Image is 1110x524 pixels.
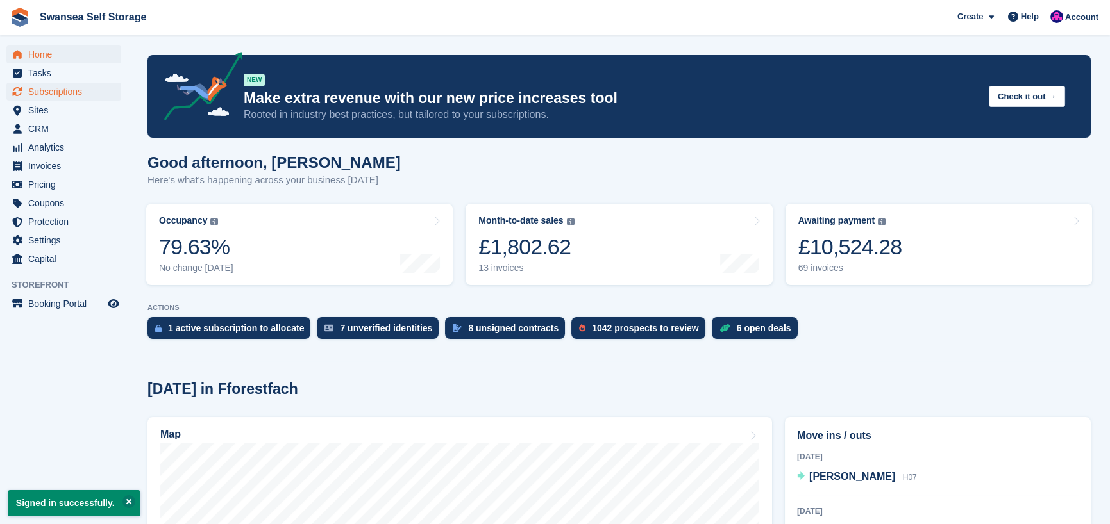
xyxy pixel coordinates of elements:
[989,86,1065,107] button: Check it out →
[155,324,162,332] img: active_subscription_to_allocate_icon-d502201f5373d7db506a760aba3b589e785aa758c864c3986d89f69b8ff3...
[6,213,121,231] a: menu
[6,250,121,268] a: menu
[28,213,105,231] span: Protection
[809,471,895,482] span: [PERSON_NAME]
[6,83,121,101] a: menu
[6,176,121,193] a: menu
[712,317,804,345] a: 6 open deals
[1050,10,1063,23] img: Donna Davies
[28,64,105,82] span: Tasks
[28,250,105,268] span: Capital
[6,295,121,313] a: menu
[244,89,979,108] p: Make extra revenue with our new price increases tool
[168,323,304,333] div: 1 active subscription to allocate
[6,101,121,119] a: menu
[798,215,875,226] div: Awaiting payment
[210,218,218,225] img: icon-info-grey-7440780725fd019a000dd9b08b2336e03edf1995a4989e88bcd33f0948082b44.svg
[159,215,207,226] div: Occupancy
[35,6,151,28] a: Swansea Self Storage
[6,138,121,156] a: menu
[340,323,432,333] div: 7 unverified identities
[468,323,559,333] div: 8 unsigned contracts
[1021,10,1039,23] span: Help
[28,295,105,313] span: Booking Portal
[878,218,886,225] img: icon-info-grey-7440780725fd019a000dd9b08b2336e03edf1995a4989e88bcd33f0948082b44.svg
[737,323,791,333] div: 6 open deals
[786,204,1092,285] a: Awaiting payment £10,524.28 69 invoices
[147,304,1091,312] p: ACTIONS
[797,428,1079,443] h2: Move ins / outs
[10,8,29,27] img: stora-icon-8386f47178a22dfd0bd8f6a31ec36ba5ce8667c1dd55bd0f319d3a0aa187defe.svg
[153,52,243,125] img: price-adjustments-announcement-icon-8257ccfd72463d97f412b2fc003d46551f7dbcb40ab6d574587a9cd5c0d94...
[6,64,121,82] a: menu
[6,45,121,63] a: menu
[28,83,105,101] span: Subscriptions
[797,451,1079,463] div: [DATE]
[579,324,585,332] img: prospect-51fa495bee0391a8d652442698ab0144808aea92771e9ea1ae160a38d050c398.svg
[160,429,181,440] h2: Map
[28,45,105,63] span: Home
[28,120,105,138] span: CRM
[159,234,233,260] div: 79.63%
[147,154,401,171] h1: Good afternoon, [PERSON_NAME]
[6,120,121,138] a: menu
[28,138,105,156] span: Analytics
[571,317,712,345] a: 1042 prospects to review
[466,204,772,285] a: Month-to-date sales £1,802.62 13 invoices
[478,263,574,274] div: 13 invoices
[592,323,699,333] div: 1042 prospects to review
[324,324,333,332] img: verify_identity-adf6edd0f0f0b5bbfe63781bf79b02c33cf7c696d77639b501bdc392416b5a36.svg
[12,279,128,291] span: Storefront
[6,194,121,212] a: menu
[719,323,730,332] img: deal-1b604bf984904fb50ccaf53a9ad4b4a5d6e5aea283cecdc64d6e3604feb123c2.svg
[6,231,121,249] a: menu
[903,473,917,482] span: H07
[797,469,917,486] a: [PERSON_NAME] H07
[244,108,979,122] p: Rooted in industry best practices, but tailored to your subscriptions.
[445,317,571,345] a: 8 unsigned contracts
[1065,11,1098,24] span: Account
[28,157,105,175] span: Invoices
[567,218,575,225] img: icon-info-grey-7440780725fd019a000dd9b08b2336e03edf1995a4989e88bcd33f0948082b44.svg
[28,231,105,249] span: Settings
[147,173,401,188] p: Here's what's happening across your business [DATE]
[798,263,902,274] div: 69 invoices
[244,74,265,86] div: NEW
[146,204,453,285] a: Occupancy 79.63% No change [DATE]
[6,157,121,175] a: menu
[28,194,105,212] span: Coupons
[147,317,317,345] a: 1 active subscription to allocate
[478,234,574,260] div: £1,802.62
[147,381,298,398] h2: [DATE] in Fforestfach
[28,176,105,193] span: Pricing
[28,101,105,119] span: Sites
[8,490,140,516] p: Signed in successfully.
[453,324,462,332] img: contract_signature_icon-13c848040528278c33f63329250d36e43548de30e8caae1d1a13099fd9432cc5.svg
[159,263,233,274] div: No change [DATE]
[798,234,902,260] div: £10,524.28
[478,215,563,226] div: Month-to-date sales
[317,317,445,345] a: 7 unverified identities
[797,505,1079,517] div: [DATE]
[106,296,121,311] a: Preview store
[957,10,983,23] span: Create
